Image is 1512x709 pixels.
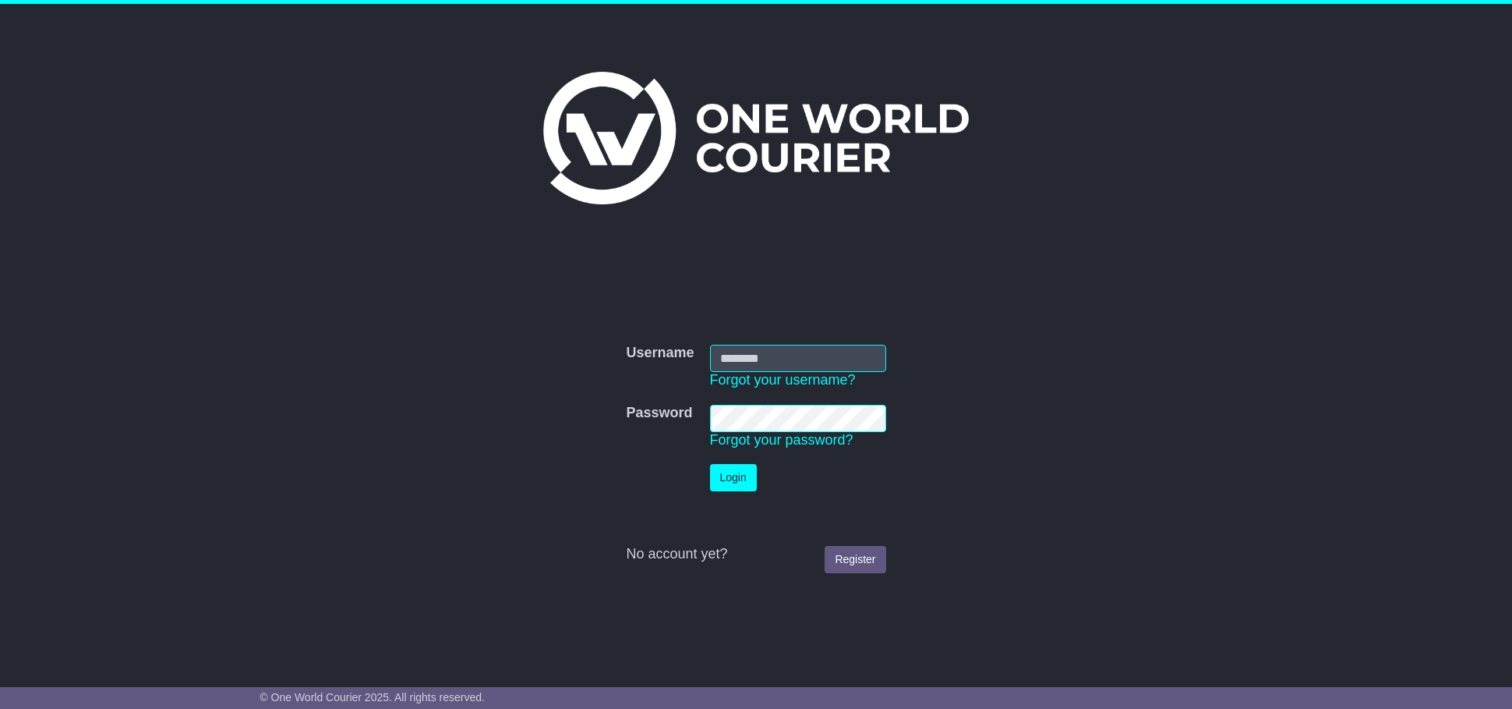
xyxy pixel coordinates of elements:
button: Login [710,464,757,491]
div: No account yet? [626,546,885,563]
label: Username [626,345,694,362]
span: © One World Courier 2025. All rights reserved. [260,691,485,704]
img: One World [543,72,969,204]
a: Forgot your username? [710,372,856,388]
label: Password [626,405,692,422]
a: Register [825,546,885,573]
a: Forgot your password? [710,432,853,448]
